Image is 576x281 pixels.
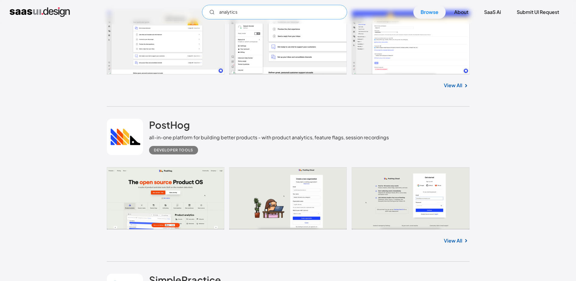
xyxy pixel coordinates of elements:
[477,5,508,19] a: SaaS Ai
[149,134,389,141] div: all-in-one platform for building better products - with product analytics, feature flags, session...
[444,82,462,89] a: View All
[149,119,190,131] h2: PostHog
[202,5,347,19] form: Email Form
[149,119,190,134] a: PostHog
[202,5,347,19] input: Search UI designs you're looking for...
[154,147,193,154] div: Developer tools
[447,5,476,19] a: About
[509,5,566,19] a: Submit UI Request
[10,7,70,17] a: home
[413,5,446,19] a: Browse
[444,237,462,244] a: View All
